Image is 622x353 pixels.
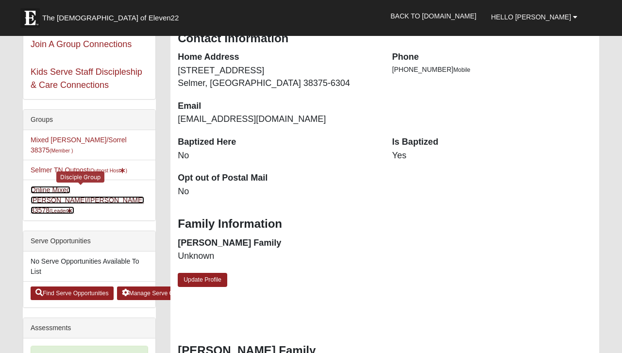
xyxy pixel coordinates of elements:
dt: Opt out of Postal Mail [178,172,377,185]
a: Hello [PERSON_NAME] [484,5,585,29]
a: Manage Serve Opportunities [117,286,210,300]
dt: Home Address [178,51,377,64]
dd: No [178,185,377,198]
a: Kids Serve Staff Discipleship & Care Connections [31,67,142,90]
div: Disciple Group [56,171,104,183]
a: Mixed [PERSON_NAME]/Sorrel 38375(Member ) [31,136,127,154]
span: The [DEMOGRAPHIC_DATA] of Eleven22 [42,13,179,23]
li: No Serve Opportunities Available To List [23,252,155,282]
span: Mobile [454,67,471,73]
a: Online Mixed [PERSON_NAME]/[PERSON_NAME] 33578(Leader) [31,186,144,214]
dd: [EMAIL_ADDRESS][DOMAIN_NAME] [178,113,377,126]
dt: Baptized Here [178,136,377,149]
a: Selmer TN Outpost(Outpost Host) [31,166,127,174]
dt: Phone [392,51,592,64]
small: (Member ) [50,148,73,153]
dd: [STREET_ADDRESS] Selmer, [GEOGRAPHIC_DATA] 38375-6304 [178,65,377,89]
span: Hello [PERSON_NAME] [491,13,571,21]
a: Find Serve Opportunities [31,286,114,300]
a: The [DEMOGRAPHIC_DATA] of Eleven22 [16,3,210,28]
dd: Unknown [178,250,377,263]
li: [PHONE_NUMBER] [392,65,592,75]
small: (Outpost Host ) [89,168,127,173]
h3: Family Information [178,217,592,231]
div: Assessments [23,318,155,338]
dt: [PERSON_NAME] Family [178,237,377,250]
dt: Is Baptized [392,136,592,149]
dd: Yes [392,150,592,162]
a: Update Profile [178,273,227,287]
h3: Contact Information [178,32,592,46]
a: Back to [DOMAIN_NAME] [383,4,484,28]
a: Join A Group Connections [31,39,132,49]
small: (Leader ) [50,208,74,214]
div: Serve Opportunities [23,231,155,252]
dt: Email [178,100,377,113]
dd: No [178,150,377,162]
div: Groups [23,110,155,130]
img: Eleven22 logo [20,8,40,28]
